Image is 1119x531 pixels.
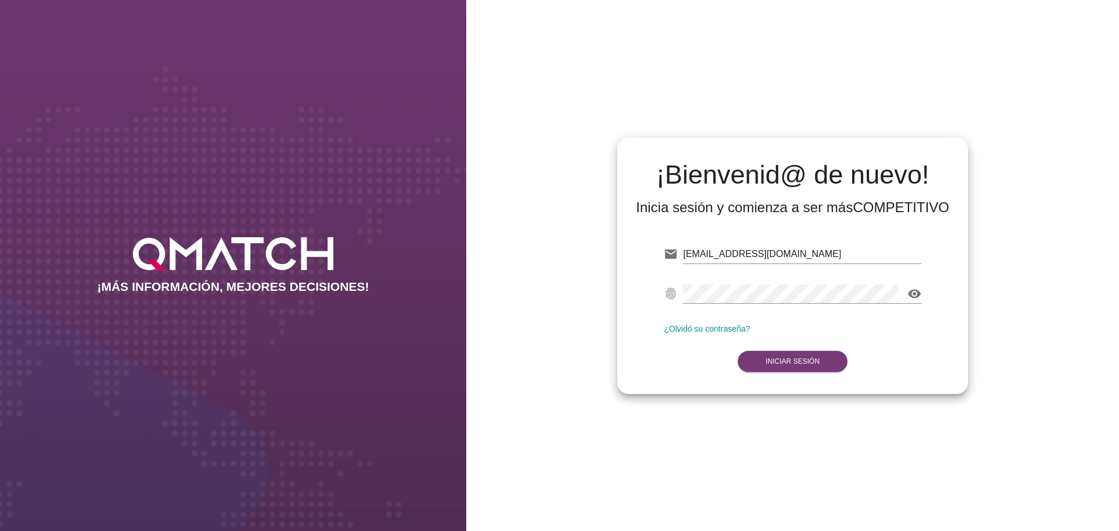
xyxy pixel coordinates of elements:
[664,324,750,333] a: ¿Olvidó su contraseña?
[664,287,678,301] i: fingerprint
[683,245,921,263] input: E-mail
[853,199,949,215] strong: COMPETITIVO
[664,247,678,261] i: email
[97,280,370,294] h2: ¡MÁS INFORMACIÓN, MEJORES DECISIONES!
[907,287,921,301] i: visibility
[738,351,848,372] button: Iniciar Sesión
[636,198,949,217] div: Inicia sesión y comienza a ser más
[766,357,820,365] strong: Iniciar Sesión
[636,161,949,189] h2: ¡Bienvenid@ de nuevo!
